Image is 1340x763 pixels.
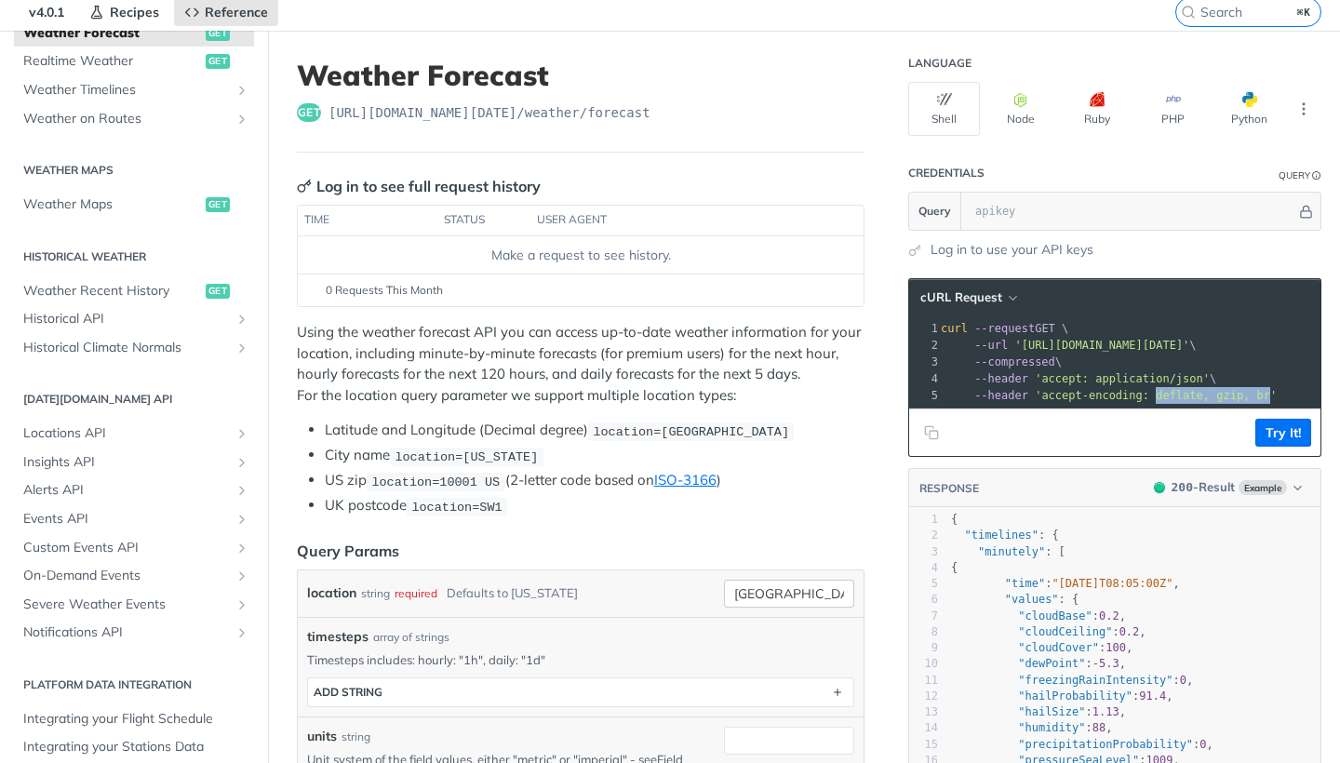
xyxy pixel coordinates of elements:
span: https://api.tomorrow.io/v4/weather/forecast [328,103,650,122]
label: units [307,727,337,746]
span: : , [951,738,1213,751]
span: Historical Climate Normals [23,339,230,357]
div: string [361,580,390,607]
a: Insights APIShow subpages for Insights API [14,448,254,476]
button: ADD string [308,678,853,706]
span: "[DATE]T08:05:00Z" [1052,577,1172,590]
button: PHP [1137,82,1209,136]
div: Query [1279,168,1310,182]
span: Events API [23,510,230,529]
a: Integrating your Stations Data [14,733,254,761]
button: RESPONSE [918,479,980,498]
a: Custom Events APIShow subpages for Custom Events API [14,534,254,562]
button: Show subpages for Weather Timelines [234,83,249,98]
th: time [298,206,437,235]
span: 1.13 [1092,705,1119,718]
div: 11 [909,673,938,689]
span: 100 [1105,641,1126,654]
span: get [297,103,321,122]
h2: Historical Weather [14,248,254,265]
span: GET \ [941,322,1068,335]
span: Weather Recent History [23,282,201,301]
span: "values" [1005,593,1059,606]
div: Credentials [908,166,985,181]
span: Historical API [23,310,230,328]
span: 200 [1172,480,1193,494]
span: "dewPoint" [1018,657,1085,670]
a: Log in to use your API keys [931,240,1093,260]
span: Weather Forecast [23,24,201,43]
span: : , [951,625,1146,638]
span: Integrating your Stations Data [23,738,249,756]
div: Defaults to [US_STATE] [447,580,578,607]
span: : , [951,721,1113,734]
span: Reference [205,4,268,20]
button: Show subpages for Historical API [234,312,249,327]
a: Locations APIShow subpages for Locations API [14,420,254,448]
button: Copy to clipboard [918,419,945,447]
span: "humidity" [1018,721,1085,734]
span: "hailSize" [1018,705,1085,718]
span: : , [951,657,1126,670]
span: Severe Weather Events [23,596,230,614]
button: Show subpages for Historical Climate Normals [234,341,249,355]
span: 0 Requests This Month [326,282,443,299]
button: Show subpages for Alerts API [234,483,249,498]
span: 'accept: application/json' [1035,372,1210,385]
a: Weather TimelinesShow subpages for Weather Timelines [14,76,254,104]
span: Example [1239,480,1287,495]
div: - Result [1172,478,1235,497]
div: 7 [909,609,938,624]
span: "precipitationProbability" [1018,738,1193,751]
a: Events APIShow subpages for Events API [14,505,254,533]
span: { [951,513,958,526]
div: 3 [909,354,941,370]
li: Latitude and Longitude (Decimal degree) [325,420,864,441]
a: Weather Recent Historyget [14,277,254,305]
div: 12 [909,689,938,704]
div: array of strings [373,629,449,646]
span: Integrating your Flight Schedule [23,710,249,729]
a: Weather on RoutesShow subpages for Weather on Routes [14,105,254,133]
span: { [951,561,958,574]
button: Shell [908,82,980,136]
span: "cloudBase" [1018,609,1092,622]
span: curl [941,322,968,335]
span: "time" [1005,577,1045,590]
a: ISO-3166 [654,471,717,489]
div: Log in to see full request history [297,175,541,197]
input: apikey [966,193,1296,230]
span: : , [951,609,1126,622]
span: On-Demand Events [23,567,230,585]
span: get [206,26,230,41]
span: Notifications API [23,623,230,642]
a: Weather Forecastget [14,20,254,47]
li: UK postcode [325,495,864,516]
span: location=[US_STATE] [395,449,538,463]
span: 200 [1154,482,1165,493]
span: : { [951,593,1079,606]
button: cURL Request [914,288,1023,307]
a: Realtime Weatherget [14,47,254,75]
div: 13 [909,704,938,720]
span: location=10001 US [371,475,500,489]
div: Language [908,56,971,71]
button: Show subpages for On-Demand Events [234,569,249,583]
span: Custom Events API [23,539,230,557]
th: status [437,206,530,235]
span: '[URL][DOMAIN_NAME][DATE]' [1014,339,1189,352]
button: More Languages [1290,95,1318,123]
span: 0.2 [1119,625,1140,638]
button: Node [985,82,1056,136]
div: 2 [909,337,941,354]
span: - [1092,657,1099,670]
span: : [ [951,545,1065,558]
a: Notifications APIShow subpages for Notifications API [14,619,254,647]
div: Query Params [297,540,399,562]
span: 91.4 [1139,689,1166,703]
span: "timelines" [964,529,1038,542]
span: --request [974,322,1035,335]
span: 0.2 [1099,609,1119,622]
a: Weather Mapsget [14,191,254,219]
h2: [DATE][DOMAIN_NAME] API [14,391,254,408]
